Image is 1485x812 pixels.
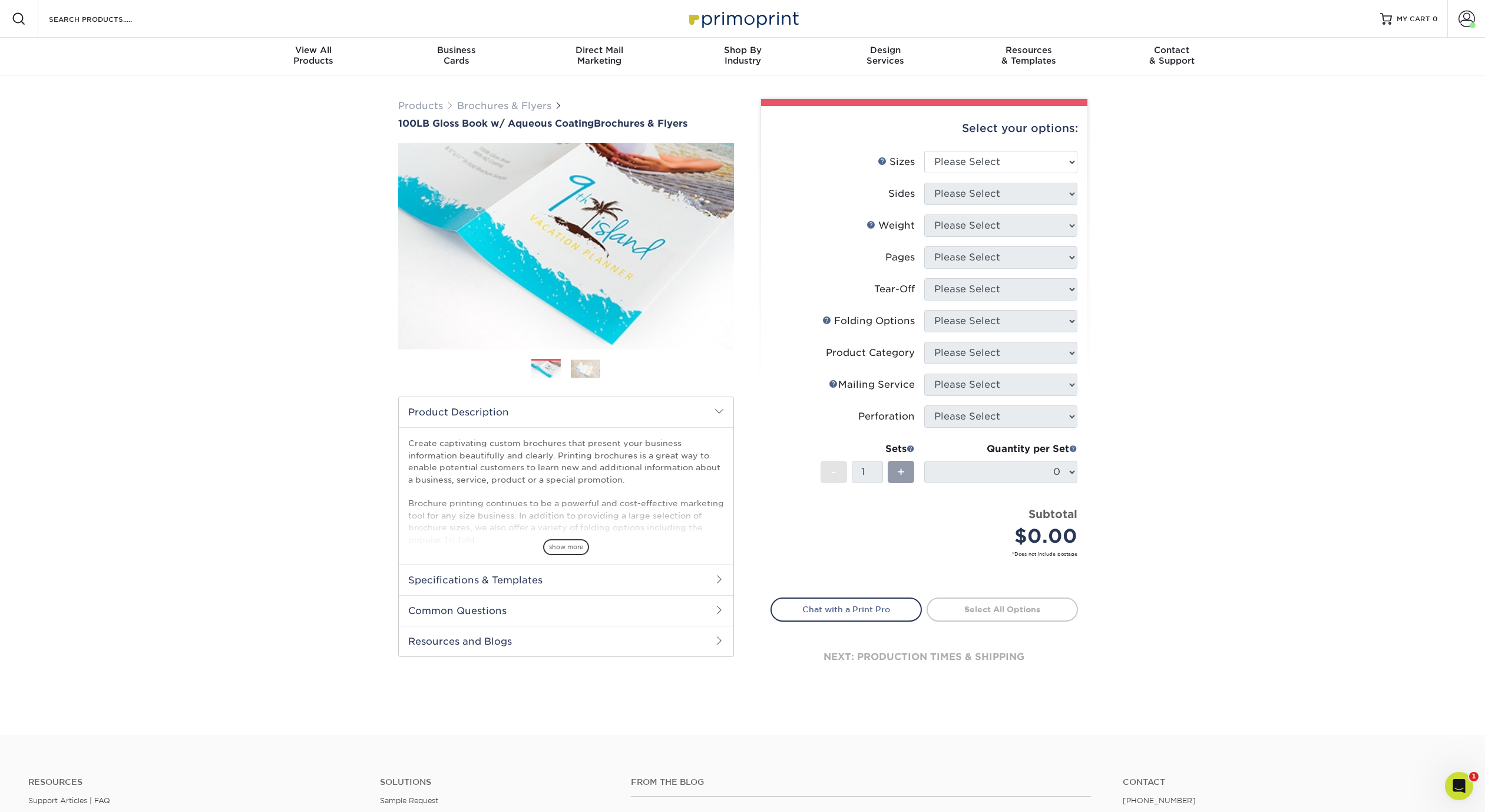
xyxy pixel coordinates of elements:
[571,359,600,378] img: Brochures & Flyers 02
[399,626,733,656] h2: Resources and Blogs
[866,219,915,233] div: Weight
[1100,45,1243,66] div: & Support
[770,598,922,621] a: Chat with a Print Pro
[457,100,551,111] a: Brochures & Flyers
[1469,772,1479,781] span: 1
[399,397,733,427] h2: Product Description
[385,38,528,75] a: BusinessCards
[399,565,733,595] h2: Specifications & Templates
[878,155,915,169] div: Sizes
[874,282,915,296] div: Tear-Off
[927,598,1078,621] a: Select All Options
[933,522,1077,550] div: $0.00
[957,45,1100,55] span: Resources
[1433,15,1438,23] span: 0
[385,45,528,55] span: Business
[957,45,1100,66] div: & Templates
[684,6,802,31] img: Primoprint
[671,38,814,75] a: Shop ByIndustry
[28,777,362,787] h4: Resources
[531,359,561,380] img: Brochures & Flyers 01
[528,45,671,66] div: Marketing
[1100,45,1243,55] span: Contact
[242,45,385,66] div: Products
[1123,796,1196,805] a: [PHONE_NUMBER]
[1028,507,1077,520] strong: Subtotal
[888,187,915,201] div: Sides
[814,38,957,75] a: DesignServices
[1100,38,1243,75] a: Contact& Support
[858,410,915,424] div: Perforation
[528,38,671,75] a: Direct MailMarketing
[924,442,1077,456] div: Quantity per Set
[821,442,915,456] div: Sets
[1123,777,1457,787] a: Contact
[957,38,1100,75] a: Resources& Templates
[28,796,110,805] a: Support Articles | FAQ
[671,45,814,55] span: Shop By
[897,463,905,481] span: +
[48,12,163,26] input: SEARCH PRODUCTS.....
[829,378,915,392] div: Mailing Service
[1397,14,1430,24] span: MY CART
[885,250,915,265] div: Pages
[671,45,814,66] div: Industry
[528,45,671,55] span: Direct Mail
[398,118,734,129] a: 100LB Gloss Book w/ Aqueous CoatingBrochures & Flyers
[770,622,1078,692] div: next: production times & shipping
[814,45,957,66] div: Services
[822,314,915,328] div: Folding Options
[399,595,733,626] h2: Common Questions
[408,437,724,546] p: Create captivating custom brochures that present your business information beautifully and clearl...
[380,796,438,805] a: Sample Request
[631,777,1091,787] h4: From the Blog
[398,130,734,362] img: 100LB Gloss Book<br/>w/ Aqueous Coating 01
[814,45,957,55] span: Design
[780,550,1077,557] small: *Does not include postage
[770,106,1078,151] div: Select your options:
[831,463,836,481] span: -
[398,118,594,129] span: 100LB Gloss Book w/ Aqueous Coating
[242,45,385,55] span: View All
[398,100,443,111] a: Products
[242,38,385,75] a: View AllProducts
[385,45,528,66] div: Cards
[380,777,613,787] h4: Solutions
[543,539,589,555] span: show more
[1445,772,1473,800] iframe: Intercom live chat
[826,346,915,360] div: Product Category
[398,118,734,129] h1: Brochures & Flyers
